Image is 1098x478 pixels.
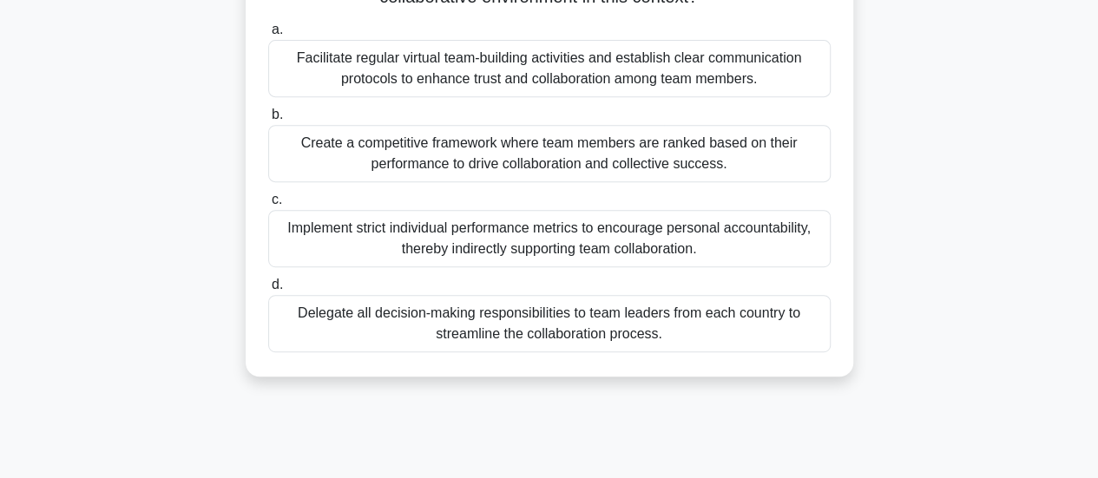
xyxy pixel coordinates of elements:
span: c. [272,192,282,206]
div: Delegate all decision-making responsibilities to team leaders from each country to streamline the... [268,295,831,352]
div: Create a competitive framework where team members are ranked based on their performance to drive ... [268,125,831,182]
span: a. [272,22,283,36]
div: Facilitate regular virtual team-building activities and establish clear communication protocols t... [268,40,831,97]
div: Implement strict individual performance metrics to encourage personal accountability, thereby ind... [268,210,831,267]
span: b. [272,107,283,121]
span: d. [272,277,283,291]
